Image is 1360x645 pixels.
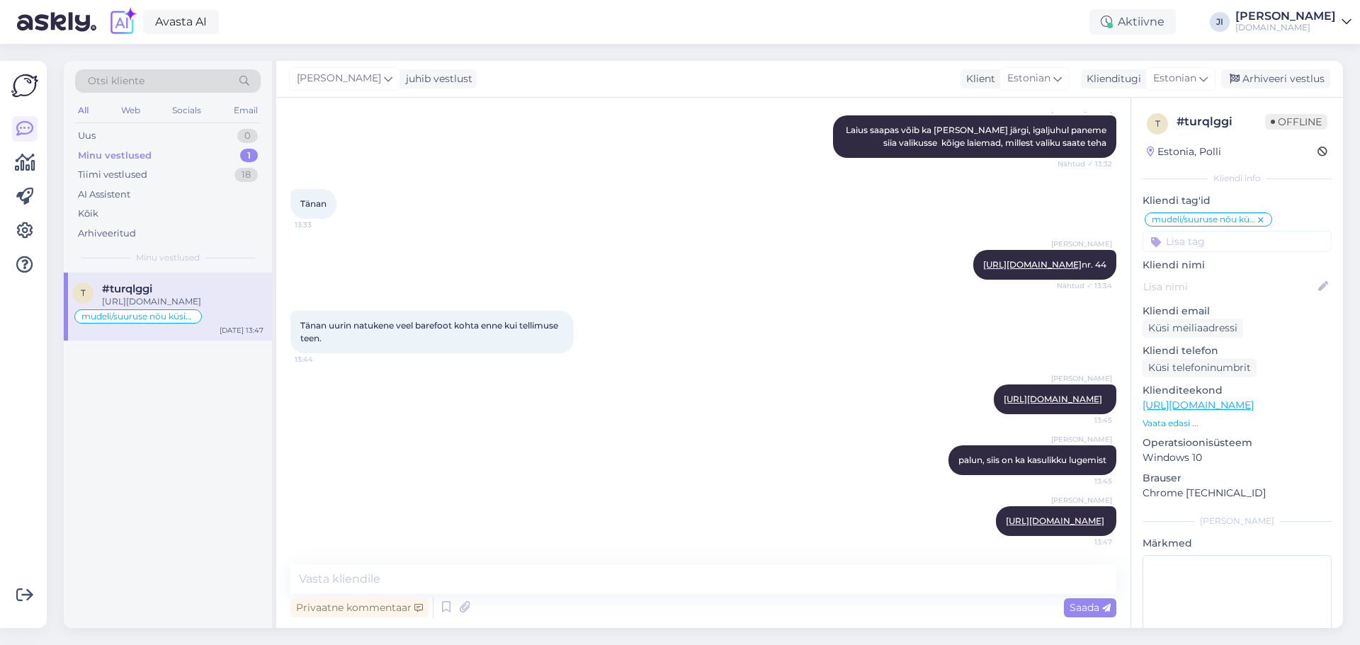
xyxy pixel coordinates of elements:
div: Email [231,101,261,120]
div: [PERSON_NAME] [1143,515,1332,527]
span: Saada [1070,601,1111,614]
div: 18 [234,168,258,182]
div: [DOMAIN_NAME] [1235,22,1336,33]
span: [PERSON_NAME] [1051,239,1112,249]
div: 0 [237,129,258,143]
span: mudeli/suuruse nõu küsimine [1152,215,1256,224]
p: Kliendi nimi [1143,258,1332,273]
span: [PERSON_NAME] [1051,434,1112,445]
div: [DATE] 13:47 [220,325,263,336]
div: Uus [78,129,96,143]
span: #turqlggi [102,282,152,295]
div: Arhiveeri vestlus [1221,69,1330,89]
input: Lisa nimi [1143,279,1315,295]
p: Chrome [TECHNICAL_ID] [1143,486,1332,501]
p: Windows 10 [1143,450,1332,465]
a: [URL][DOMAIN_NAME] [983,259,1082,270]
div: Socials [169,101,204,120]
span: Tänan uurin natukene veel barefoot kohta enne kui tellimuse teen. [300,320,560,343]
span: Offline [1265,114,1327,130]
span: palun, siis on ka kasulikku lugemist [958,455,1106,465]
span: 13:45 [1059,415,1112,426]
span: [PERSON_NAME] [1051,373,1112,384]
p: Märkmed [1143,536,1332,551]
div: Küsi telefoninumbrit [1143,358,1257,377]
div: Estonia, Polli [1147,144,1221,159]
a: [URL][DOMAIN_NAME] [1004,394,1102,404]
div: Kliendi info [1143,172,1332,185]
p: Vaata edasi ... [1143,417,1332,430]
p: Kliendi email [1143,304,1332,319]
a: [PERSON_NAME][DOMAIN_NAME] [1235,11,1351,33]
span: [PERSON_NAME] [297,71,381,86]
a: [URL][DOMAIN_NAME] [1143,399,1254,411]
p: Kliendi telefon [1143,343,1332,358]
span: Tänan [300,198,327,209]
p: Kliendi tag'id [1143,193,1332,208]
a: [URL][DOMAIN_NAME] [1006,515,1104,526]
div: # turqlggi [1177,113,1265,130]
p: Operatsioonisüsteem [1143,435,1332,450]
div: Tiimi vestlused [78,168,147,182]
span: 13:44 [295,354,348,365]
div: juhib vestlust [400,72,472,86]
span: Nähtud ✓ 13:34 [1057,280,1112,291]
span: 13:45 [1059,476,1112,486]
span: Estonian [1007,71,1050,86]
span: Laius saapas võib ka [PERSON_NAME] järgi, igaljuhul paneme siia valikusse kõige laiemad, millest ... [846,125,1109,148]
div: Aktiivne [1089,9,1176,35]
p: Klienditeekond [1143,383,1332,398]
span: Nähtud ✓ 13:32 [1058,159,1112,169]
div: Klient [960,72,995,86]
input: Lisa tag [1143,231,1332,252]
img: explore-ai [108,7,137,37]
div: Privaatne kommentaar [290,598,429,617]
img: Askly Logo [11,72,38,99]
span: t [1155,118,1160,129]
div: Web [118,101,143,120]
span: [PERSON_NAME] [1051,495,1112,506]
div: Minu vestlused [78,149,152,163]
span: Minu vestlused [136,251,200,264]
span: t [81,287,86,298]
div: JI [1210,12,1230,32]
div: All [75,101,91,120]
span: nr. 44 [983,259,1106,270]
a: Avasta AI [143,10,219,34]
span: 13:47 [1059,537,1112,547]
div: Kõik [78,207,98,221]
div: Arhiveeritud [78,227,136,241]
div: Klienditugi [1081,72,1141,86]
span: 13:33 [295,219,348,230]
span: Otsi kliente [88,74,144,89]
div: [PERSON_NAME] [1235,11,1336,22]
p: Brauser [1143,471,1332,486]
div: [URL][DOMAIN_NAME] [102,295,263,308]
span: Estonian [1153,71,1196,86]
span: mudeli/suuruse nõu küsimine [81,312,195,321]
div: Küsi meiliaadressi [1143,319,1243,338]
div: AI Assistent [78,188,130,202]
div: 1 [240,149,258,163]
